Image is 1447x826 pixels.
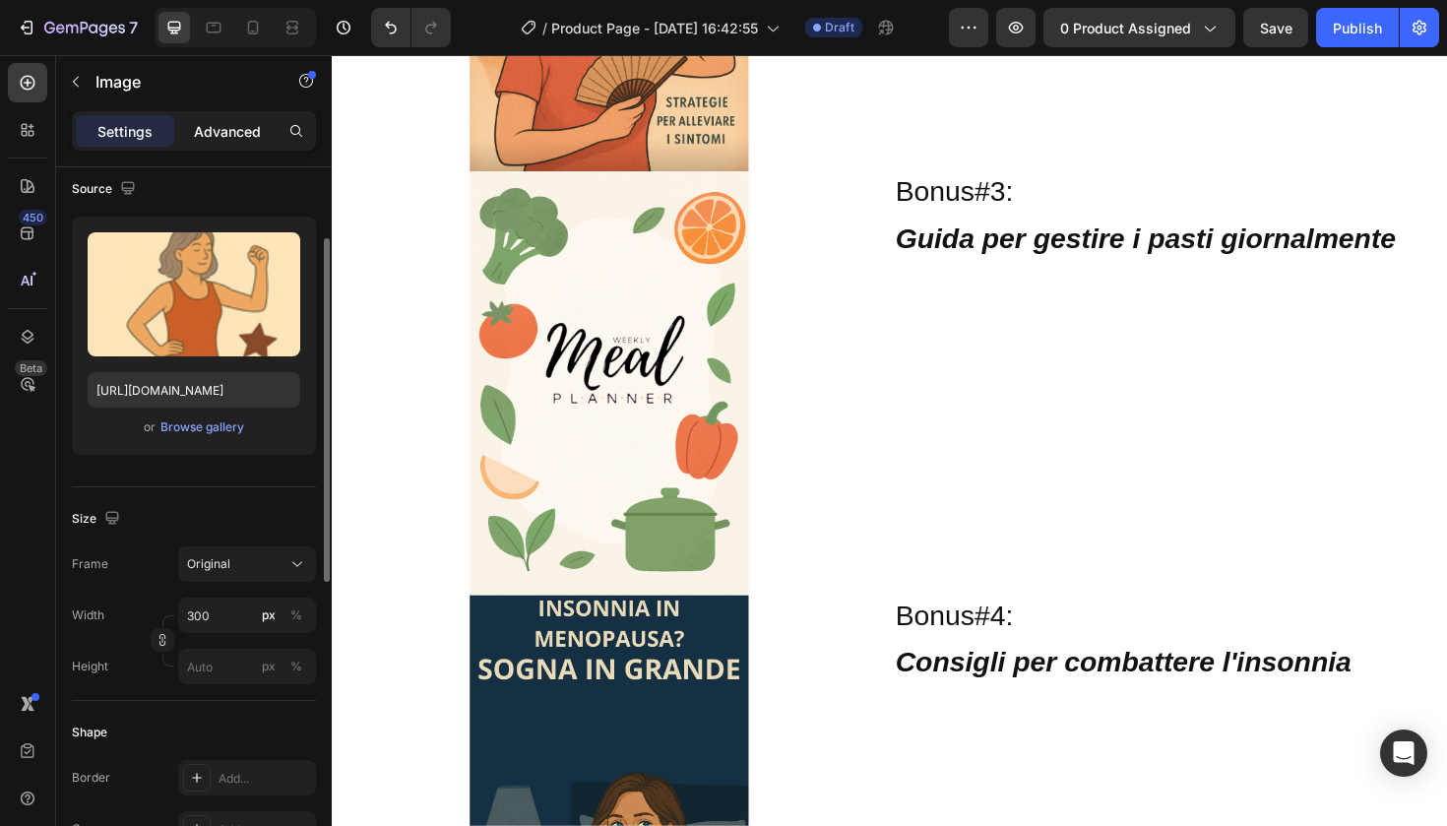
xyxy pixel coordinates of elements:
p: Image [95,70,263,94]
label: Frame [72,555,108,573]
div: Add... [219,770,311,788]
button: px [284,655,308,678]
button: Save [1243,8,1308,47]
input: https://example.com/image.jpg [88,372,300,408]
div: Border [72,769,110,787]
input: px% [178,598,316,633]
span: Product Page - [DATE] 16:42:55 [551,18,758,38]
div: Source [72,176,140,203]
span: Save [1260,20,1292,36]
div: px [262,658,276,675]
button: Original [178,546,316,582]
div: Size [72,506,124,533]
button: Publish [1316,8,1399,47]
button: % [257,604,281,627]
div: Open Intercom Messenger [1380,730,1427,777]
p: Advanced [194,121,261,142]
span: Draft [825,19,854,36]
div: Undo/Redo [371,8,451,47]
div: % [290,658,302,675]
img: preview-image [88,232,300,356]
div: Beta [15,360,47,376]
button: % [257,655,281,678]
p: Consigli per combattere l'insonnia [597,616,1179,669]
button: 7 [8,8,147,47]
button: px [284,604,308,627]
p: 7 [129,16,138,39]
h2: Bonus#4: [595,572,1181,614]
button: 0 product assigned [1043,8,1235,47]
div: px [262,606,276,624]
div: Browse gallery [160,418,244,436]
span: 0 product assigned [1060,18,1191,38]
iframe: Design area [332,55,1447,826]
label: Width [72,606,104,624]
input: px% [178,649,316,684]
h2: Bonus#3: [595,123,1181,165]
button: Browse gallery [159,417,245,437]
div: Shape [72,724,107,741]
div: Publish [1333,18,1382,38]
p: Guida per gestire i pasti giornalmente [597,167,1179,221]
label: Height [72,658,108,675]
div: 450 [19,210,47,225]
div: % [290,606,302,624]
span: / [542,18,547,38]
span: or [144,415,156,439]
p: Settings [97,121,153,142]
span: Original [187,555,230,573]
